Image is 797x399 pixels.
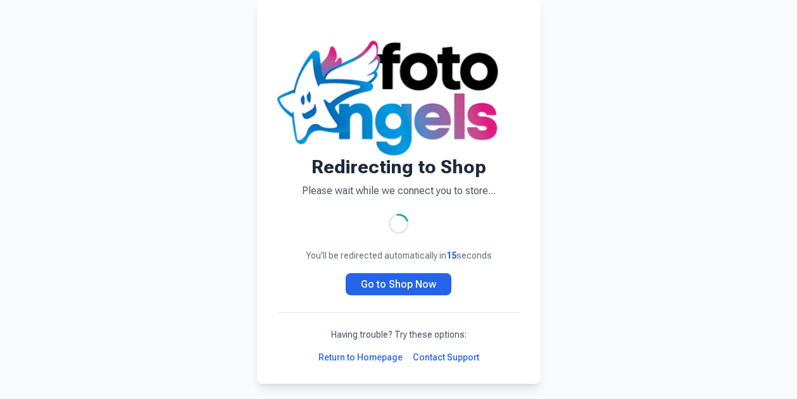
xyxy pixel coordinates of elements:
span: 15 [446,250,456,261]
a: Go to Shop Now [346,273,451,295]
p: Please wait while we connect you to store... [277,183,520,199]
p: You'll be redirected automatically in seconds [277,249,520,262]
p: Having trouble? Try these options: [277,328,520,341]
a: Contact Support [413,351,479,364]
h1: Redirecting to Shop [277,156,520,178]
a: Return to Homepage [318,351,403,364]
